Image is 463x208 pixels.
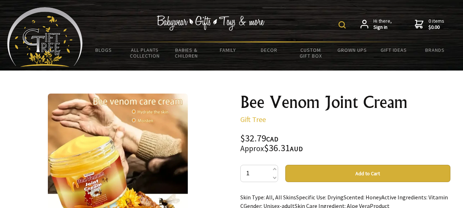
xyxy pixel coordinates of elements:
[240,115,266,124] a: Gift Tree
[414,42,456,58] a: Brands
[249,42,290,58] a: Decor
[157,15,265,31] img: Babywear - Gifts - Toys & more
[290,42,331,63] a: Custom Gift Box
[240,94,450,111] h1: Bee Venom Joint Cream
[165,42,207,63] a: Babies & Children
[7,7,83,67] img: Babyware - Gifts - Toys and more...
[83,42,124,58] a: BLOGS
[373,18,392,31] span: Hi there,
[428,18,444,31] span: 0 items
[285,165,450,182] button: Add to Cart
[290,145,303,153] span: AUD
[373,24,392,31] strong: Sign in
[339,21,346,28] img: product search
[124,42,165,63] a: All Plants Collection
[360,18,392,31] a: Hi there,Sign in
[428,24,444,31] strong: $0.00
[415,18,444,31] a: 0 items$0.00
[240,144,264,153] small: Approx
[373,42,414,58] a: Gift Ideas
[240,134,450,153] div: $32.79 $36.31
[207,42,249,58] a: Family
[266,135,278,143] span: CAD
[331,42,373,58] a: Grown Ups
